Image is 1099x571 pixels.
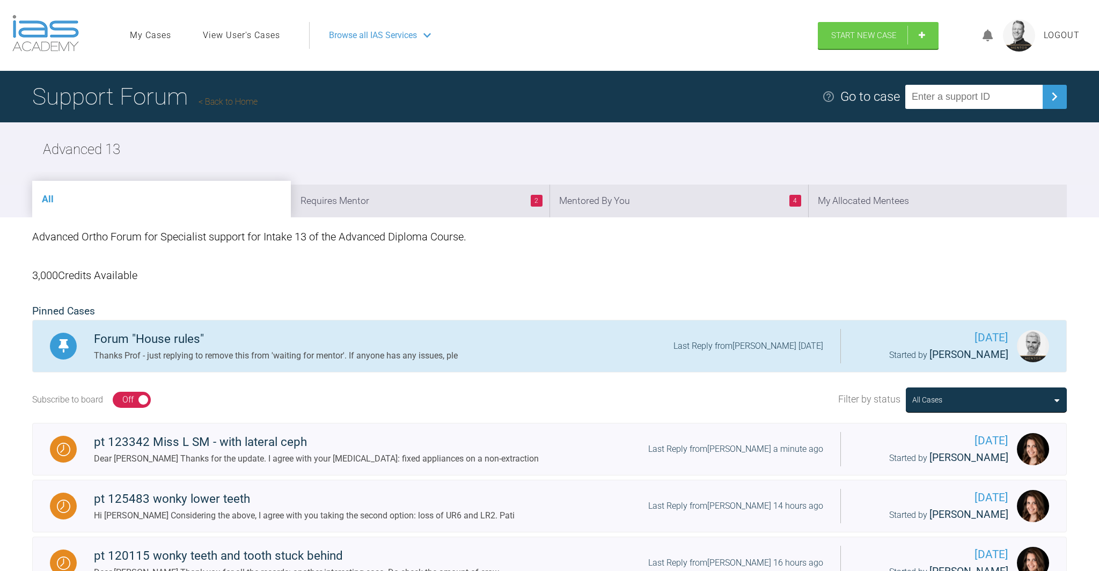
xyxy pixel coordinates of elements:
img: Ross Hobson [1017,330,1049,362]
div: Advanced Ortho Forum for Specialist support for Intake 13 of the Advanced Diploma Course. [32,217,1067,256]
div: Started by [858,347,1008,363]
div: Last Reply from [PERSON_NAME] 16 hours ago [648,556,823,570]
a: Logout [1044,28,1080,42]
span: [DATE] [858,546,1008,563]
img: help.e70b9f3d.svg [822,90,835,103]
img: logo-light.3e3ef733.png [12,15,79,52]
span: [DATE] [858,432,1008,450]
a: View User's Cases [203,28,280,42]
div: Off [122,393,134,407]
li: Mentored By You [549,185,808,217]
div: Last Reply from [PERSON_NAME] a minute ago [648,442,823,456]
a: My Cases [130,28,171,42]
li: My Allocated Mentees [808,185,1067,217]
div: All Cases [912,394,942,406]
img: Alexandra Lee [1017,490,1049,522]
span: [PERSON_NAME] [929,508,1008,521]
img: Waiting [57,443,70,456]
li: Requires Mentor [291,185,549,217]
div: Last Reply from [PERSON_NAME] [DATE] [673,339,823,353]
h2: Pinned Cases [32,303,1067,320]
span: [DATE] [858,329,1008,347]
div: Started by [858,507,1008,523]
div: Thanks Prof - just replying to remove this from 'waiting for mentor'. If anyone has any issues, ple [94,349,458,363]
span: Browse all IAS Services [329,28,417,42]
div: Dear [PERSON_NAME] Thanks for the update. I agree with your [MEDICAL_DATA]: fixed appliances on a... [94,452,539,466]
span: 2 [531,195,543,207]
span: Start New Case [831,31,897,40]
h2: Advanced 13 [43,138,120,161]
img: Waiting [57,557,70,570]
span: [PERSON_NAME] [929,348,1008,361]
img: Waiting [57,500,70,513]
a: Back to Home [199,97,258,107]
div: Subscribe to board [32,393,103,407]
a: Waitingpt 125483 wonky lower teethHi [PERSON_NAME] Considering the above, I agree with you taking... [32,480,1067,532]
input: Enter a support ID [905,85,1043,109]
img: Pinned [57,339,70,353]
div: Forum "House rules" [94,330,458,349]
div: pt 125483 wonky lower teeth [94,489,515,509]
div: pt 123342 Miss L SM - with lateral ceph [94,433,539,452]
span: Filter by status [838,392,900,407]
div: Last Reply from [PERSON_NAME] 14 hours ago [648,499,823,513]
h1: Support Forum [32,78,258,115]
div: pt 120115 wonky teeth and tooth stuck behind [94,546,499,566]
a: Waitingpt 123342 Miss L SM - with lateral cephDear [PERSON_NAME] Thanks for the update. I agree w... [32,423,1067,475]
div: Hi [PERSON_NAME] Considering the above, I agree with you taking the second option: loss of UR6 an... [94,509,515,523]
div: 3,000 Credits Available [32,256,1067,295]
li: All [32,181,291,217]
span: [DATE] [858,489,1008,507]
a: Start New Case [818,22,939,49]
div: Go to case [840,86,900,107]
a: PinnedForum "House rules"Thanks Prof - just replying to remove this from 'waiting for mentor'. If... [32,320,1067,372]
img: profile.png [1003,19,1035,52]
div: Started by [858,450,1008,466]
img: chevronRight.28bd32b0.svg [1046,88,1063,105]
span: [PERSON_NAME] [929,451,1008,464]
span: 4 [789,195,801,207]
img: Alexandra Lee [1017,433,1049,465]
